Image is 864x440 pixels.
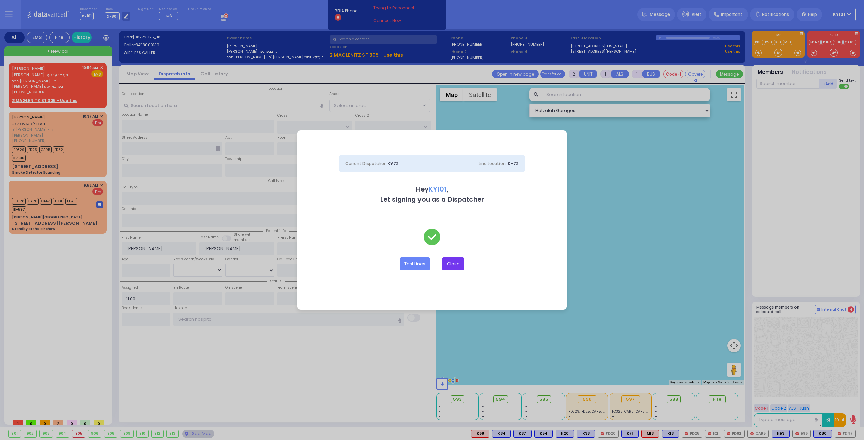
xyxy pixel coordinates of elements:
[416,185,448,194] b: Hey ,
[424,229,440,245] img: check-green.svg
[380,195,484,204] b: Let signing you as a Dispatcher
[400,257,430,270] button: Test Lines
[345,160,386,166] span: Current Dispatcher:
[508,160,519,167] span: K-72
[387,160,399,167] span: KY72
[556,137,559,141] a: Close
[442,257,464,270] button: Close
[429,185,447,194] span: KY101
[479,160,507,166] span: Line Location:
